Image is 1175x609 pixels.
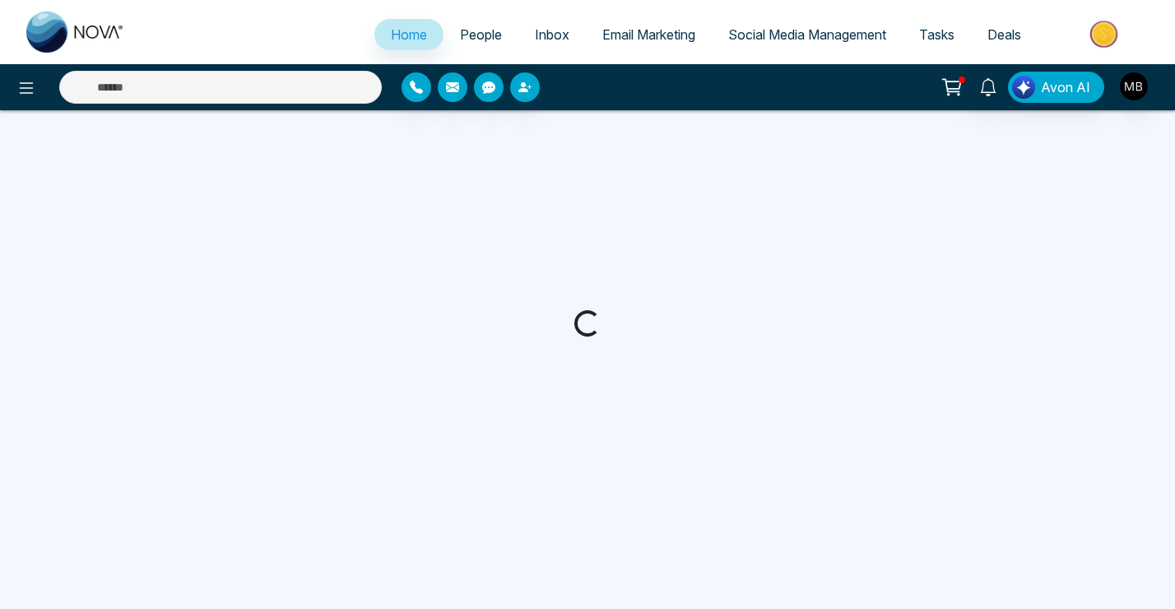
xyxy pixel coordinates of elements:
span: People [460,26,502,43]
span: Home [391,26,427,43]
a: Social Media Management [712,19,903,50]
span: Social Media Management [728,26,886,43]
a: Tasks [903,19,971,50]
a: Deals [971,19,1038,50]
button: Avon AI [1008,72,1104,103]
a: Home [374,19,444,50]
img: Market-place.gif [1046,16,1165,53]
a: Email Marketing [586,19,712,50]
img: Lead Flow [1012,76,1035,99]
a: Inbox [518,19,586,50]
span: Email Marketing [602,26,695,43]
span: Deals [987,26,1021,43]
span: Avon AI [1041,77,1090,97]
span: Tasks [919,26,954,43]
img: User Avatar [1120,72,1148,100]
img: Nova CRM Logo [26,12,125,53]
span: Inbox [535,26,569,43]
a: People [444,19,518,50]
